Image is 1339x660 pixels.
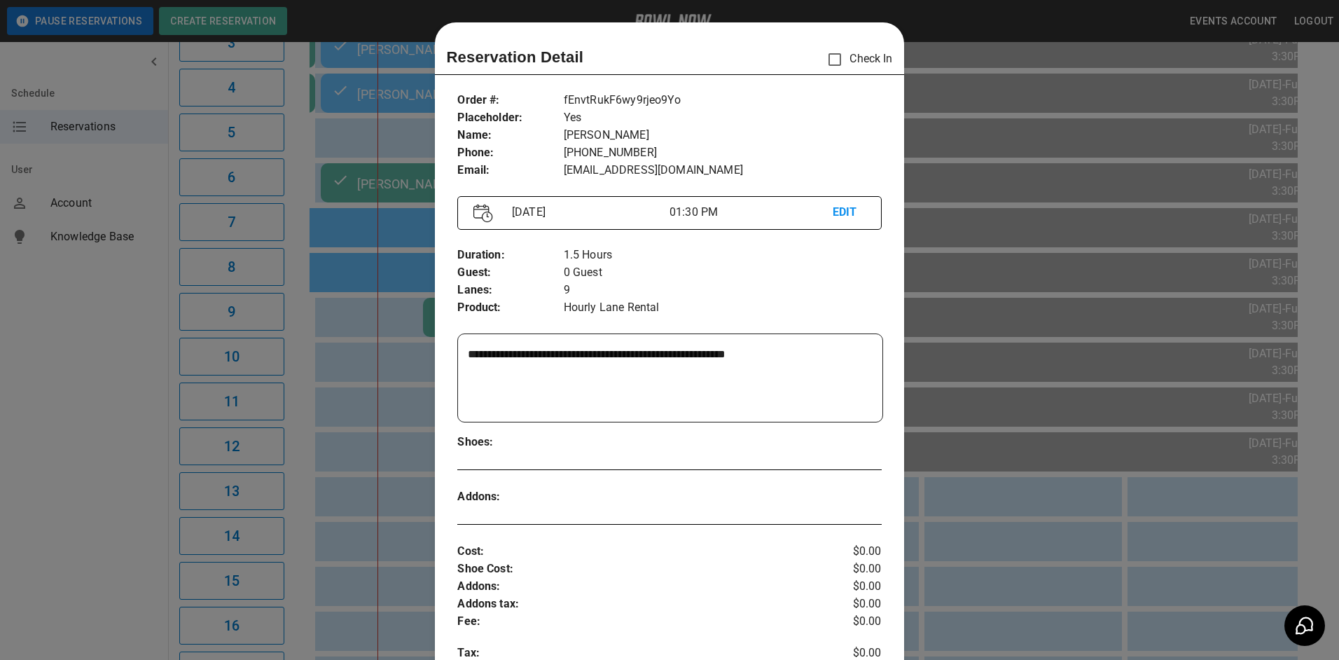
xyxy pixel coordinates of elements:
[457,127,563,144] p: Name :
[457,434,563,451] p: Shoes :
[564,162,882,179] p: [EMAIL_ADDRESS][DOMAIN_NAME]
[457,543,810,561] p: Cost :
[457,162,563,179] p: Email :
[811,561,882,578] p: $0.00
[564,299,882,317] p: Hourly Lane Rental
[564,282,882,299] p: 9
[669,204,833,221] p: 01:30 PM
[564,264,882,282] p: 0 Guest
[457,299,563,317] p: Product :
[446,46,583,69] p: Reservation Detail
[833,204,866,221] p: EDIT
[564,109,882,127] p: Yes
[457,561,810,578] p: Shoe Cost :
[457,264,563,282] p: Guest :
[457,92,563,109] p: Order # :
[457,596,810,613] p: Addons tax :
[506,204,669,221] p: [DATE]
[457,109,563,127] p: Placeholder :
[457,282,563,299] p: Lanes :
[457,613,810,631] p: Fee :
[457,578,810,596] p: Addons :
[564,247,882,264] p: 1.5 Hours
[564,92,882,109] p: fEnvtRukF6wy9rjeo9Yo
[564,144,882,162] p: [PHONE_NUMBER]
[811,578,882,596] p: $0.00
[811,596,882,613] p: $0.00
[473,204,493,223] img: Vector
[457,488,563,506] p: Addons :
[811,613,882,631] p: $0.00
[457,247,563,264] p: Duration :
[811,543,882,561] p: $0.00
[820,45,892,74] p: Check In
[564,127,882,144] p: [PERSON_NAME]
[457,144,563,162] p: Phone :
